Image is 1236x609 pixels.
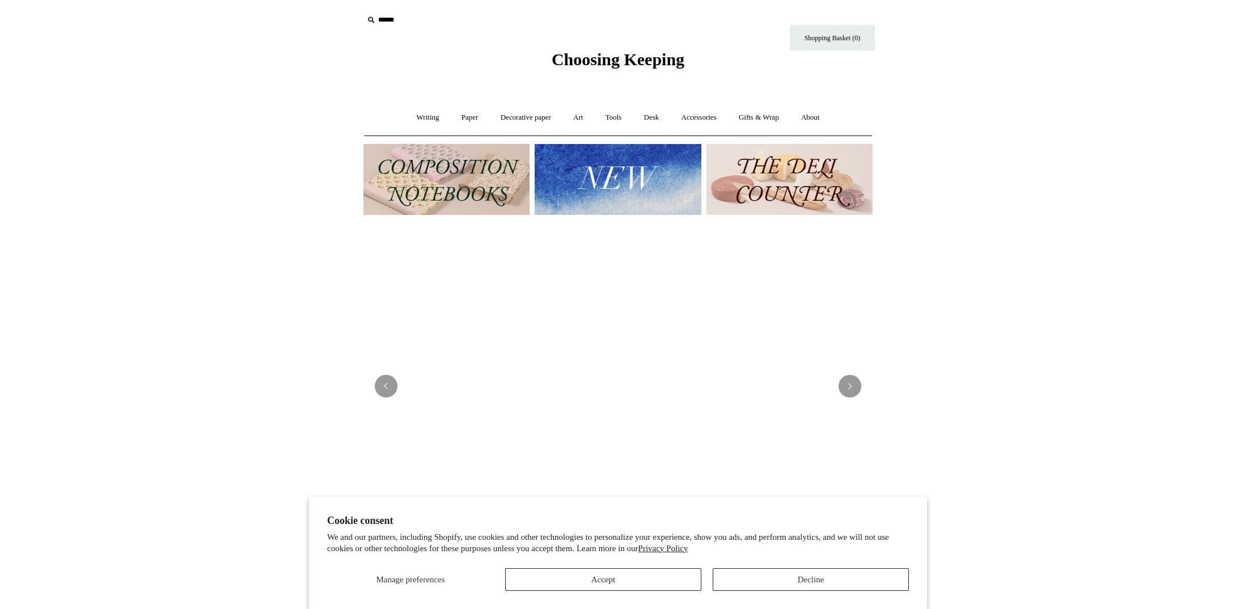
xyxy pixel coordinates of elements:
[595,103,632,133] a: Tools
[363,144,530,215] img: 202302 Composition ledgers.jpg__PID:69722ee6-fa44-49dd-a067-31375e5d54ec
[407,103,450,133] a: Writing
[363,226,873,545] img: 20250131 INSIDE OF THE SHOP.jpg__PID:b9484a69-a10a-4bde-9e8d-1408d3d5e6ad
[552,50,684,69] span: Choosing Keeping
[671,103,727,133] a: Accessories
[563,103,593,133] a: Art
[729,103,789,133] a: Gifts & Wrap
[505,568,701,591] button: Accept
[713,568,909,591] button: Decline
[791,103,830,133] a: About
[451,103,489,133] a: Paper
[634,103,670,133] a: Desk
[327,568,494,591] button: Manage preferences
[327,515,909,527] h2: Cookie consent
[706,144,873,215] img: The Deli Counter
[376,575,445,584] span: Manage preferences
[790,25,875,50] a: Shopping Basket (0)
[327,532,909,554] p: We and our partners, including Shopify, use cookies and other technologies to personalize your ex...
[490,103,561,133] a: Decorative paper
[638,544,688,553] a: Privacy Policy
[375,375,397,397] button: Previous
[839,375,861,397] button: Next
[535,144,701,215] img: New.jpg__PID:f73bdf93-380a-4a35-bcfe-7823039498e1
[552,59,684,67] a: Choosing Keeping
